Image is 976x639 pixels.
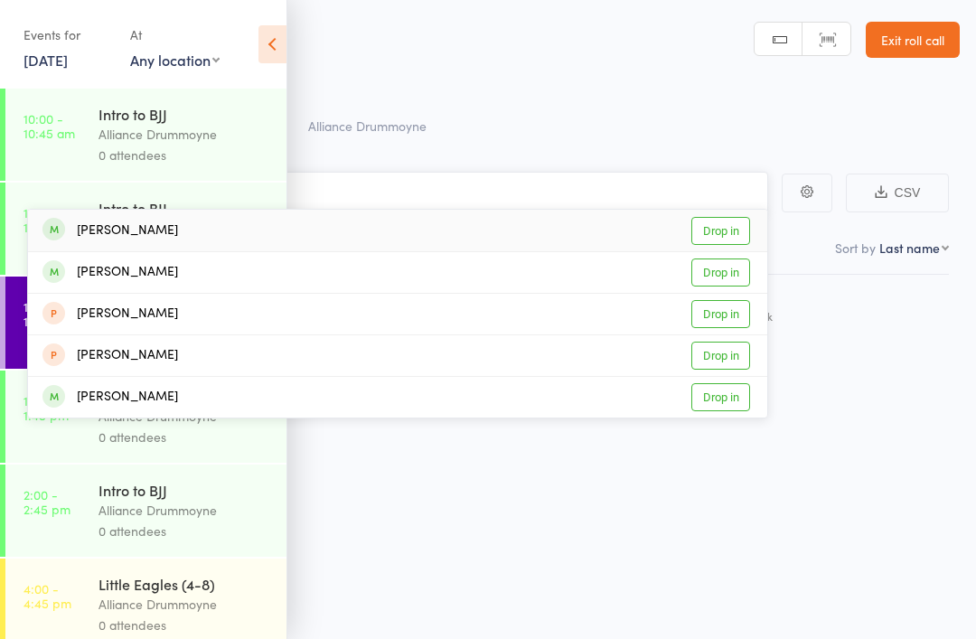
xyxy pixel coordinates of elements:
[23,20,112,50] div: Events for
[99,594,271,615] div: Alliance Drummoyne
[23,205,72,234] time: 11:00 - 11:45 am
[23,393,69,422] time: 1:00 - 1:45 pm
[99,521,271,541] div: 0 attendees
[5,465,286,557] a: 2:00 -2:45 pmIntro to BJJAlliance Drummoyne0 attendees
[27,172,768,213] input: Search by name
[99,615,271,635] div: 0 attendees
[42,262,178,283] div: [PERSON_NAME]
[866,22,960,58] a: Exit roll call
[23,581,71,610] time: 4:00 - 4:45 pm
[23,50,68,70] a: [DATE]
[691,258,750,287] a: Drop in
[99,480,271,500] div: Intro to BJJ
[846,174,949,212] button: CSV
[99,427,271,447] div: 0 attendees
[23,299,69,328] time: 12:00 - 1:00 pm
[23,111,75,140] time: 10:00 - 10:45 am
[691,383,750,411] a: Drop in
[42,345,178,366] div: [PERSON_NAME]
[5,89,286,181] a: 10:00 -10:45 amIntro to BJJAlliance Drummoyne0 attendees
[99,124,271,145] div: Alliance Drummoyne
[879,239,940,257] div: Last name
[99,500,271,521] div: Alliance Drummoyne
[42,221,178,241] div: [PERSON_NAME]
[691,342,750,370] a: Drop in
[835,239,876,257] label: Sort by
[99,198,271,218] div: Intro to BJJ
[308,117,427,135] span: Alliance Drummoyne
[42,387,178,408] div: [PERSON_NAME]
[673,310,942,322] div: Current / Next Rank
[130,20,220,50] div: At
[99,145,271,165] div: 0 attendees
[5,183,286,275] a: 11:00 -11:45 amIntro to BJJAlliance Drummoyne0 attendees
[5,277,286,369] a: 12:00 -1:00 pmNO-GIAlliance Drummoyne0 attendees
[130,50,220,70] div: Any location
[42,304,178,324] div: [PERSON_NAME]
[23,487,70,516] time: 2:00 - 2:45 pm
[99,104,271,124] div: Intro to BJJ
[666,283,949,331] div: Style
[691,300,750,328] a: Drop in
[5,371,286,463] a: 1:00 -1:45 pmIntro to BJJAlliance Drummoyne0 attendees
[691,217,750,245] a: Drop in
[99,574,271,594] div: Little Eagles (4-8)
